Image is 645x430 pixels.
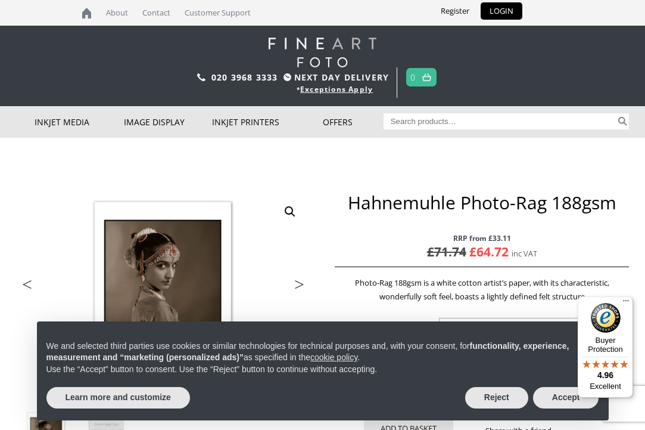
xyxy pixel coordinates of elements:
[46,364,599,376] p: Use the “Accept” button to consent. Use the “Reject” button to continue without accepting.
[481,2,522,20] a: LOGIN
[619,296,633,311] button: Menu
[597,370,613,380] span: 4.96
[427,243,466,260] bdi: 71.74
[469,243,476,260] span: £
[197,73,205,81] img: phone.svg
[465,387,528,409] button: Reject
[335,231,629,245] span: RRP from £33.11
[427,243,434,260] span: £
[46,341,569,363] strong: functionality, experience, measurement and “marketing (personalized ads)”
[533,387,599,409] button: Accept
[578,336,633,354] p: Buyer Protection
[279,201,301,222] a: View full-screen image gallery
[469,243,509,260] bdi: 64.72
[27,312,618,430] div: Notice
[269,38,376,67] img: logo-white.svg
[616,113,629,129] button: Search
[211,72,278,83] a: 020 3968 3333
[578,382,633,391] p: Excellent
[46,387,190,409] button: Learn more and customize
[46,341,599,364] p: We and selected third parties use cookies or similar technologies for technical purposes and, wit...
[578,296,633,398] button: Trusted Shops TrustmarkBuyer Protection4.96Excellent
[432,2,478,20] a: Register
[281,70,389,84] span: NEXT DAY DELIVERY
[335,191,629,214] h1: Hahnemuhle Photo-Rag 188gsm
[591,303,621,333] img: Trusted Shops Trustmark
[335,276,629,304] p: Photo-Rag 188gsm is a white cotton artist’s paper, with its characteristic, wonderfully soft feel...
[384,113,616,129] input: Search products…
[422,73,431,81] img: basket.svg
[410,69,416,86] a: 0
[283,73,291,81] img: time.svg
[300,84,373,94] a: Exceptions Apply
[310,352,357,362] a: cookie policy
